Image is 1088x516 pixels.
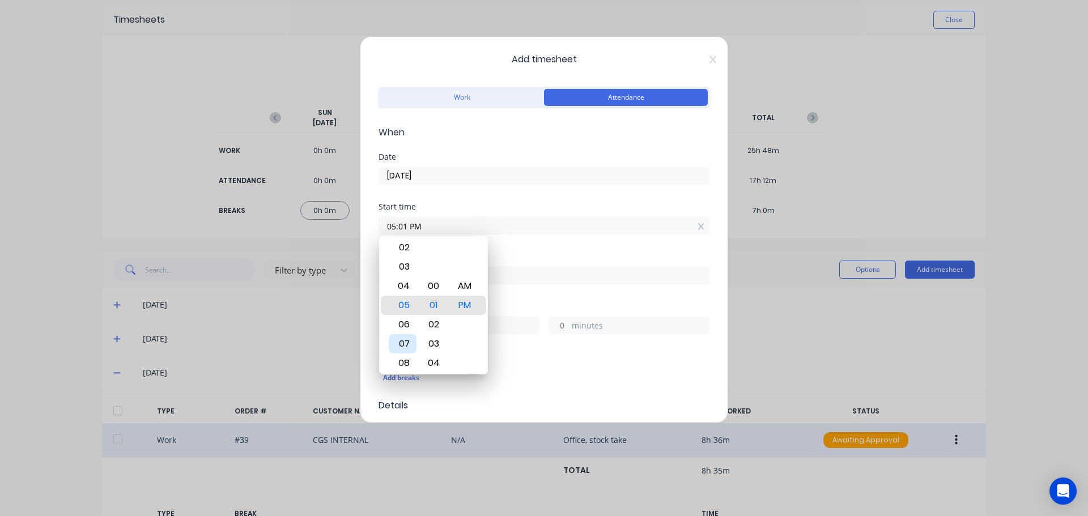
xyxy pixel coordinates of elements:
div: 08 [389,353,416,373]
div: 01 [420,296,448,315]
div: AM [451,276,479,296]
div: Breaks [379,352,709,360]
div: 02 [420,315,448,334]
button: Attendance [544,89,708,106]
div: 04 [389,276,416,296]
button: Work [380,89,544,106]
div: Hours worked [379,302,709,310]
div: Open Intercom Messenger [1049,477,1077,505]
label: minutes [572,319,709,334]
div: Start time [379,203,709,211]
span: Details [379,399,709,412]
div: PM [451,296,479,315]
div: 07 [389,334,416,353]
div: Date [379,153,709,161]
div: Add breaks [383,370,705,385]
div: 00 [420,276,448,296]
div: Finish time [379,253,709,261]
div: 04 [420,353,448,373]
span: Add timesheet [379,53,709,66]
input: 0 [549,317,569,334]
div: 06 [389,315,416,334]
div: 02 [389,238,416,257]
div: 05 [389,296,416,315]
div: 03 [389,257,416,276]
span: When [379,126,709,139]
div: 03 [420,334,448,353]
div: Hour [387,236,418,374]
div: Minute [418,236,449,374]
